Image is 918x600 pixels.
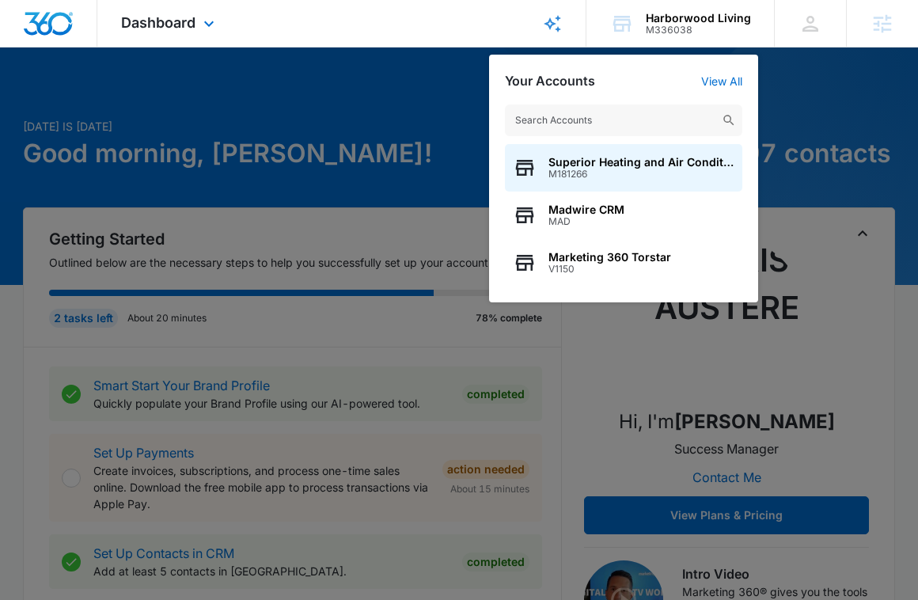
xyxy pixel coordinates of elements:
input: Search Accounts [505,104,742,136]
button: Superior Heating and Air ConditioningM181266 [505,144,742,192]
span: Marketing 360 Torstar [548,251,671,264]
span: M181266 [548,169,734,180]
span: V1150 [548,264,671,275]
span: Madwire CRM [548,203,624,216]
span: Dashboard [121,14,195,31]
button: Madwire CRMMAD [505,192,742,239]
span: MAD [548,216,624,227]
h2: Your Accounts [505,74,595,89]
a: View All [701,74,742,88]
button: Marketing 360 TorstarV1150 [505,239,742,287]
div: account id [646,25,751,36]
div: account name [646,12,751,25]
span: Superior Heating and Air Conditioning [548,156,734,169]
